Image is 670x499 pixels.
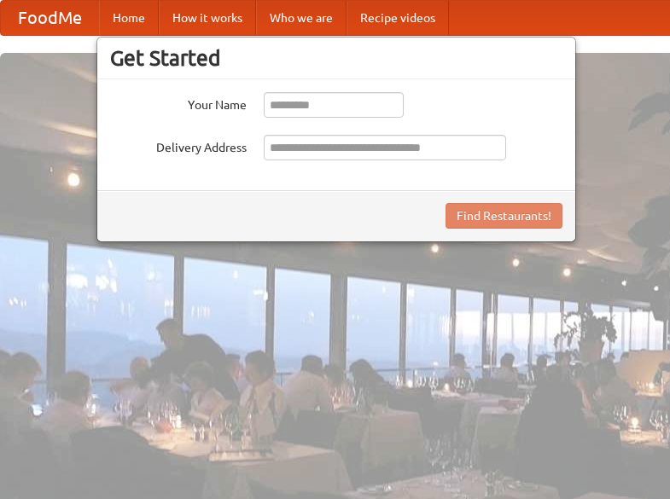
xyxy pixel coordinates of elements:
[99,1,159,35] a: Home
[110,45,562,71] h3: Get Started
[347,1,449,35] a: Recipe videos
[1,1,99,35] a: FoodMe
[446,203,562,229] button: Find Restaurants!
[256,1,347,35] a: Who we are
[159,1,256,35] a: How it works
[110,92,247,113] label: Your Name
[110,135,247,156] label: Delivery Address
